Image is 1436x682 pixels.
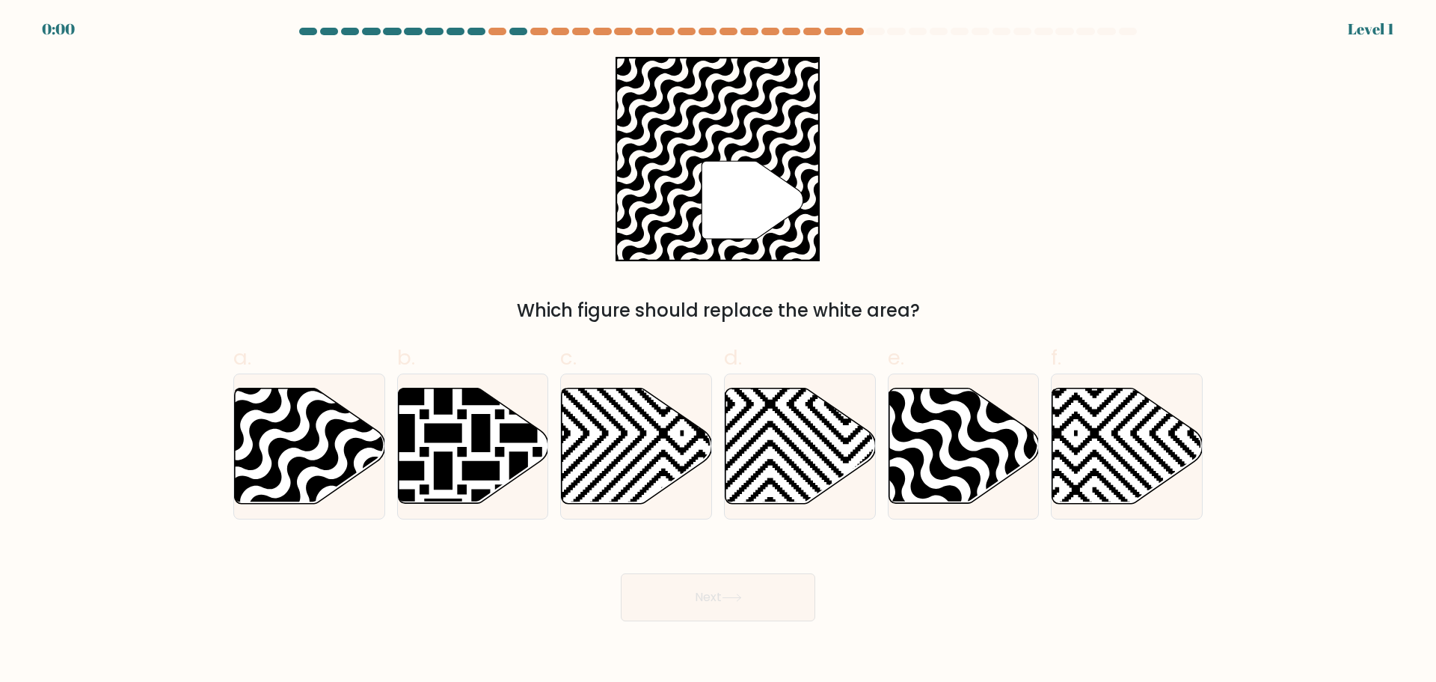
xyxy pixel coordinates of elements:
[1348,18,1394,40] div: Level 1
[724,343,742,372] span: d.
[42,18,75,40] div: 0:00
[702,161,804,239] g: "
[233,343,251,372] span: a.
[397,343,415,372] span: b.
[621,573,815,621] button: Next
[1051,343,1061,372] span: f.
[242,297,1194,324] div: Which figure should replace the white area?
[560,343,577,372] span: c.
[888,343,904,372] span: e.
